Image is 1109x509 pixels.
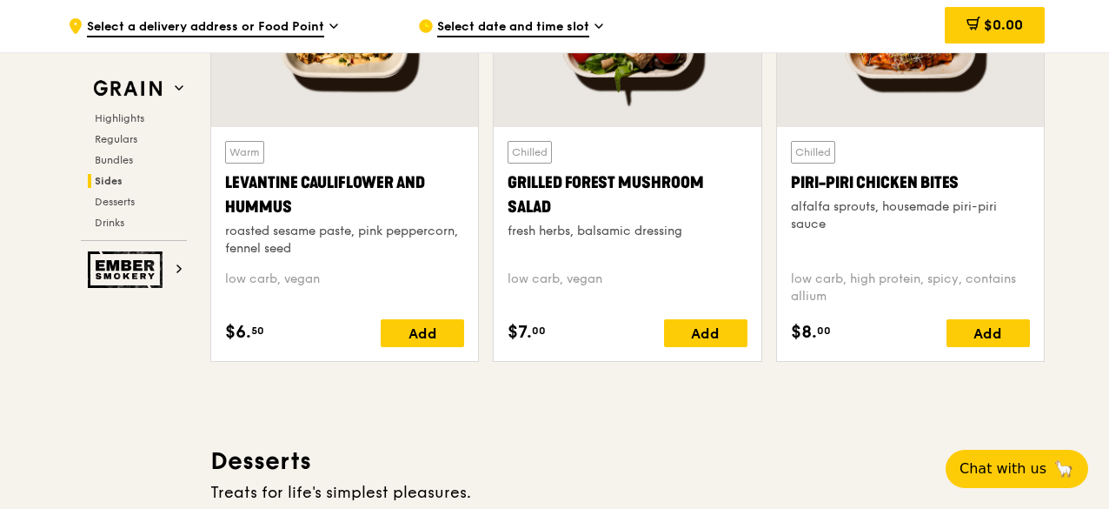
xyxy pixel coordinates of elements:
span: $7. [508,319,532,345]
div: Chilled [508,141,552,164]
span: Drinks [95,217,124,229]
h3: Desserts [210,445,1045,477]
span: $8. [791,319,817,345]
div: Piri-piri Chicken Bites [791,171,1030,195]
div: low carb, vegan [225,271,464,305]
span: Chat with us [960,459,1046,479]
div: Treats for life's simplest pleasures. [210,480,1045,505]
div: Add [664,319,747,347]
span: Select a delivery address or Food Point [87,18,324,37]
span: $6. [225,319,251,345]
span: 00 [817,324,831,338]
div: low carb, vegan [508,271,747,305]
div: low carb, high protein, spicy, contains allium [791,271,1030,305]
div: Warm [225,141,264,164]
span: Select date and time slot [437,18,589,37]
span: Sides [95,175,123,187]
img: Grain web logo [88,73,168,104]
button: Chat with us🦙 [946,450,1088,488]
span: $0.00 [984,17,1023,33]
span: Desserts [95,196,135,208]
div: Add [381,319,464,347]
div: fresh herbs, balsamic dressing [508,223,747,240]
span: Bundles [95,154,133,166]
div: Chilled [791,141,835,164]
div: Grilled Forest Mushroom Salad [508,171,747,219]
span: Regulars [95,133,137,145]
div: alfalfa sprouts, housemade piri-piri sauce [791,198,1030,233]
div: roasted sesame paste, pink peppercorn, fennel seed [225,223,464,258]
span: 🦙 [1053,459,1074,479]
span: 00 [532,324,546,338]
span: Highlights [95,112,144,124]
div: Levantine Cauliflower and Hummus [225,171,464,219]
span: 50 [251,324,264,338]
img: Ember Smokery web logo [88,251,168,288]
div: Add [946,319,1030,347]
